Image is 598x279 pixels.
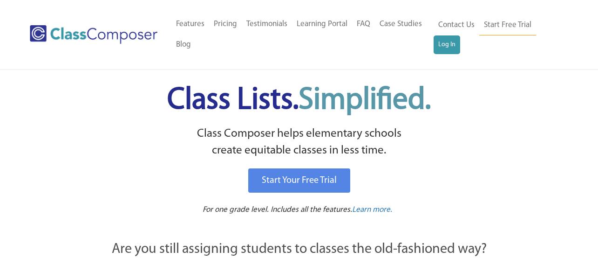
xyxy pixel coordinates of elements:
a: Blog [171,35,196,55]
span: Start Your Free Trial [262,176,337,185]
a: Case Studies [375,14,427,35]
span: Class Lists. [167,85,431,116]
span: For one grade level. Includes all the features. [203,206,352,214]
a: Features [171,14,209,35]
nav: Header Menu [434,15,561,54]
a: Testimonials [242,14,292,35]
a: Contact Us [434,15,479,35]
p: Class Composer helps elementary schools create equitable classes in less time. [60,126,538,160]
p: Are you still assigning students to classes the old-fashioned way? [61,239,537,260]
nav: Header Menu [171,14,434,55]
a: Pricing [209,14,242,35]
a: Learn more. [352,204,392,216]
a: FAQ [352,14,375,35]
a: Start Free Trial [479,15,536,36]
a: Learning Portal [292,14,352,35]
span: Simplified. [299,85,431,116]
span: Learn more. [352,206,392,214]
a: Start Your Free Trial [248,168,350,193]
a: Log In [434,35,460,54]
img: Class Composer [30,25,157,44]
